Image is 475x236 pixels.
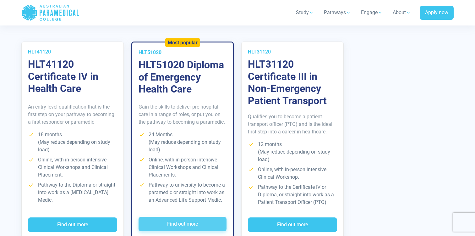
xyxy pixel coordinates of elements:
span: HLT51020 [139,49,161,55]
p: An entry-level qualification that is the first step on your pathway to becoming a first responder... [28,103,117,126]
li: Pathway to the Diploma or straight into work as a [MEDICAL_DATA] Medic. [28,181,117,204]
h3: HLT51020 Diploma of Emergency Health Care [139,59,227,95]
li: Online, with in-person intensive Clinical Workshops and Clinical Placement. [28,156,117,179]
li: Pathway to the Certificate IV or Diploma, or straight into work as a Patient Transport Officer (P... [248,183,337,206]
a: About [389,4,415,21]
button: Find out more [139,217,227,231]
a: Australian Paramedical College [21,3,79,23]
span: HLT31120 [248,49,271,55]
p: Gain the skills to deliver pre-hospital care in a range of roles, or put you on the pathway to be... [139,103,227,126]
li: Online, with in-person intensive Clinical Workshops and Clinical Placements. [139,156,227,179]
button: Find out more [28,217,117,232]
a: Study [292,4,318,21]
h5: Most popular [168,40,198,46]
h3: HLT41120 Certificate IV in Health Care [28,58,117,94]
p: Qualifies you to become a patient transport officer (PTO) and is the ideal first step into a care... [248,113,337,136]
h3: HLT31120 Certificate III in Non-Emergency Patient Transport [248,58,337,107]
a: Pathways [320,4,355,21]
button: Find out more [248,217,337,232]
li: 12 months (May reduce depending on study load) [248,141,337,163]
li: Pathway to university to become a paramedic or straight into work as an Advanced Life Support Medic. [139,181,227,204]
li: 18 months (May reduce depending on study load) [28,131,117,154]
span: HLT41120 [28,49,51,55]
a: Apply now [420,6,454,20]
li: 24 Months (May reduce depending on study load) [139,131,227,154]
li: Online, with in-person intensive Clinical Workshop. [248,166,337,181]
a: Engage [357,4,386,21]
